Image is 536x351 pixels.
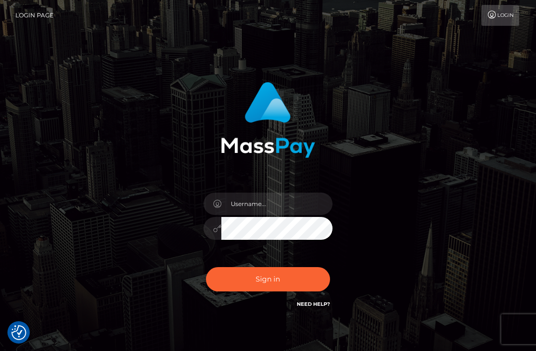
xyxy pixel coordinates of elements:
[11,325,26,340] img: Revisit consent button
[297,301,330,307] a: Need Help?
[221,82,315,158] img: MassPay Login
[15,5,54,26] a: Login Page
[11,325,26,340] button: Consent Preferences
[481,5,519,26] a: Login
[221,193,333,215] input: Username...
[206,267,330,291] button: Sign in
